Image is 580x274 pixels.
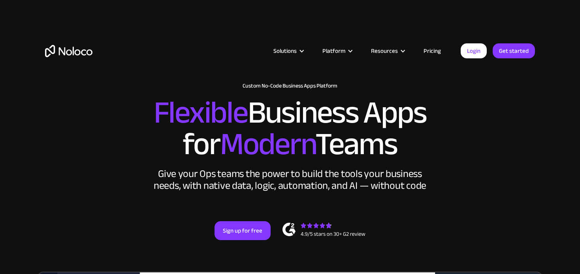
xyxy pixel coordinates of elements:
[493,43,535,58] a: Get started
[313,46,361,56] div: Platform
[273,46,297,56] div: Solutions
[361,46,414,56] div: Resources
[154,83,248,142] span: Flexible
[371,46,398,56] div: Resources
[414,46,451,56] a: Pricing
[152,168,428,192] div: Give your Ops teams the power to build the tools your business needs, with native data, logic, au...
[264,46,313,56] div: Solutions
[322,46,345,56] div: Platform
[461,43,487,58] a: Login
[45,45,92,57] a: home
[215,221,271,240] a: Sign up for free
[45,97,535,160] h2: Business Apps for Teams
[220,115,315,173] span: Modern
